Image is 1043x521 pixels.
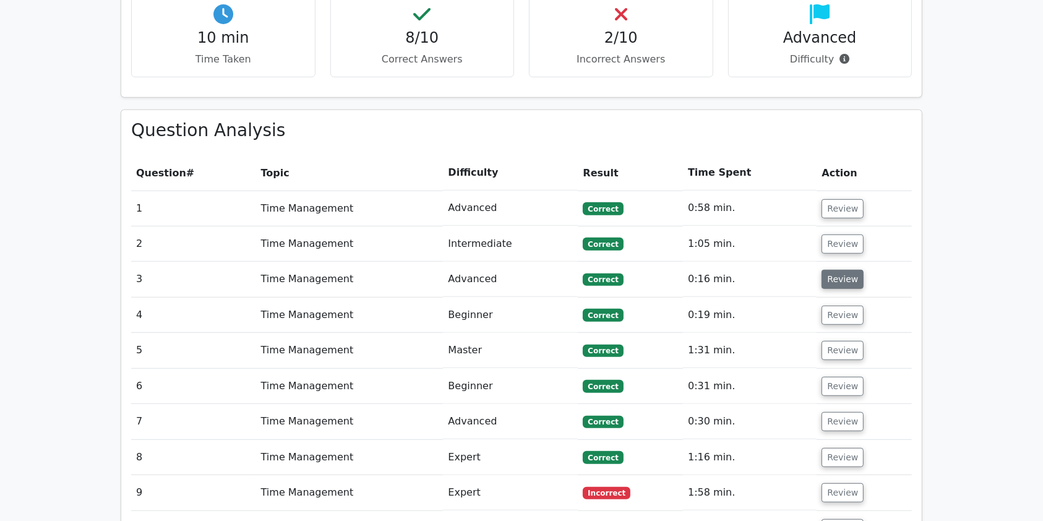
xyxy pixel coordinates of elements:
[822,412,864,431] button: Review
[131,440,256,475] td: 8
[256,155,444,191] th: Topic
[822,199,864,218] button: Review
[739,29,902,47] h4: Advanced
[683,298,817,333] td: 0:19 min.
[683,369,817,404] td: 0:31 min.
[578,155,683,191] th: Result
[256,404,444,439] td: Time Management
[256,333,444,368] td: Time Management
[131,475,256,510] td: 9
[822,341,864,360] button: Review
[131,262,256,297] td: 3
[131,226,256,262] td: 2
[683,404,817,439] td: 0:30 min.
[256,369,444,404] td: Time Management
[822,306,864,325] button: Review
[822,235,864,254] button: Review
[539,52,703,67] p: Incorrect Answers
[443,369,578,404] td: Beginner
[583,238,623,250] span: Correct
[683,262,817,297] td: 0:16 min.
[131,333,256,368] td: 5
[583,273,623,286] span: Correct
[443,226,578,262] td: Intermediate
[683,333,817,368] td: 1:31 min.
[443,475,578,510] td: Expert
[683,226,817,262] td: 1:05 min.
[583,380,623,392] span: Correct
[131,191,256,226] td: 1
[583,451,623,463] span: Correct
[583,416,623,428] span: Correct
[131,404,256,439] td: 7
[256,298,444,333] td: Time Management
[142,29,305,47] h4: 10 min
[683,440,817,475] td: 1:16 min.
[131,155,256,191] th: #
[443,333,578,368] td: Master
[822,448,864,467] button: Review
[131,369,256,404] td: 6
[683,191,817,226] td: 0:58 min.
[443,262,578,297] td: Advanced
[583,202,623,215] span: Correct
[256,440,444,475] td: Time Management
[142,52,305,67] p: Time Taken
[822,270,864,289] button: Review
[136,167,186,179] span: Question
[256,475,444,510] td: Time Management
[341,52,504,67] p: Correct Answers
[539,29,703,47] h4: 2/10
[443,191,578,226] td: Advanced
[443,298,578,333] td: Beginner
[683,475,817,510] td: 1:58 min.
[583,345,623,357] span: Correct
[583,487,630,499] span: Incorrect
[443,155,578,191] th: Difficulty
[256,191,444,226] td: Time Management
[341,29,504,47] h4: 8/10
[256,262,444,297] td: Time Management
[443,404,578,439] td: Advanced
[583,309,623,321] span: Correct
[131,120,912,141] h3: Question Analysis
[822,377,864,396] button: Review
[683,155,817,191] th: Time Spent
[739,52,902,67] p: Difficulty
[256,226,444,262] td: Time Management
[817,155,912,191] th: Action
[443,440,578,475] td: Expert
[822,483,864,502] button: Review
[131,298,256,333] td: 4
